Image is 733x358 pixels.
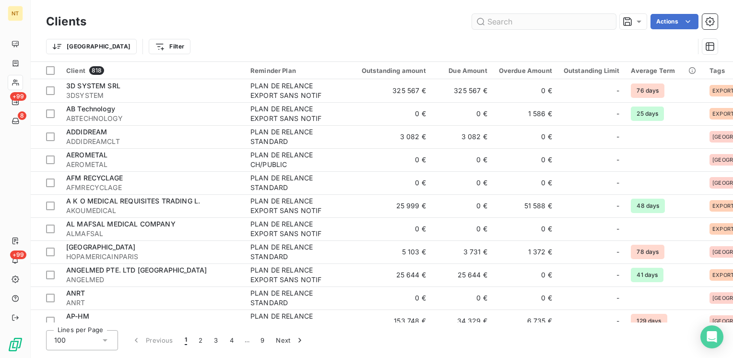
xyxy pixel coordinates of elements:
[432,125,493,148] td: 3 082 €
[432,148,493,171] td: 0 €
[616,132,619,142] span: -
[432,263,493,286] td: 25 644 €
[224,330,239,350] button: 4
[432,310,493,333] td: 34 329 €
[66,275,239,285] span: ANGELMED
[250,173,339,192] div: PLAN DE RELANCE STANDARD
[344,171,432,194] td: 0 €
[350,67,426,74] div: Outstanding amount
[66,266,207,274] span: ANGELMED PTE. LTD [GEOGRAPHIC_DATA]
[631,67,698,74] div: Average Term
[493,148,558,171] td: 0 €
[250,288,339,308] div: PLAN DE RELANCE STANDARD
[270,330,310,350] button: Next
[616,178,619,188] span: -
[66,243,136,251] span: [GEOGRAPHIC_DATA]
[472,14,616,29] input: Search
[250,265,339,285] div: PLAN DE RELANCE EXPORT SANS NOTIF
[126,330,179,350] button: Previous
[432,194,493,217] td: 0 €
[66,197,200,205] span: A K O MEDICAL REQUISITES TRADING L.
[185,335,187,345] span: 1
[66,114,239,123] span: ABTECHNOLOGY
[344,240,432,263] td: 5 103 €
[493,310,558,333] td: 6 735 €
[66,151,107,159] span: AEROMETAL
[66,220,176,228] span: AL MAFSAL MEDICAL COMPANY
[250,127,339,146] div: PLAN DE RELANCE STANDARD
[66,206,239,215] span: AKOUMEDICAL
[700,325,723,348] div: Open Intercom Messenger
[432,79,493,102] td: 325 567 €
[10,251,26,259] span: +99
[18,111,26,120] span: 8
[493,79,558,102] td: 0 €
[564,67,620,74] div: Outstanding Limit
[631,268,663,282] span: 41 days
[493,263,558,286] td: 0 €
[493,286,558,310] td: 0 €
[250,104,339,123] div: PLAN DE RELANCE EXPORT SANS NOTIF
[66,174,123,182] span: AFM RECYCLAGE
[631,314,667,328] span: 129 days
[344,102,432,125] td: 0 €
[66,183,239,192] span: AFMRECYCLAGE
[616,270,619,280] span: -
[616,201,619,211] span: -
[66,105,115,113] span: AB Technology
[616,224,619,234] span: -
[193,330,208,350] button: 2
[66,229,239,239] span: ALMAFSAL
[493,217,558,240] td: 0 €
[344,217,432,240] td: 0 €
[344,79,432,102] td: 325 567 €
[631,245,664,259] span: 78 days
[650,14,698,29] button: Actions
[493,171,558,194] td: 0 €
[66,67,85,74] span: Client
[46,13,86,30] h3: Clients
[66,312,89,320] span: AP-HM
[66,137,239,146] span: ADDIDREAMCLT
[8,6,23,21] div: NT
[149,39,190,54] button: Filter
[89,66,104,75] span: 818
[616,109,619,119] span: -
[208,330,224,350] button: 3
[344,263,432,286] td: 25 644 €
[631,84,664,98] span: 76 days
[493,102,558,125] td: 1 586 €
[250,219,339,239] div: PLAN DE RELANCE EXPORT SANS NOTIF
[179,330,193,350] button: 1
[255,330,270,350] button: 9
[344,148,432,171] td: 0 €
[631,107,664,121] span: 25 days
[250,242,339,262] div: PLAN DE RELANCE STANDARD
[250,196,339,215] div: PLAN DE RELANCE EXPORT SANS NOTIF
[344,310,432,333] td: 153 748 €
[8,337,23,352] img: Logo LeanPay
[250,150,339,169] div: PLAN DE RELANCE CH/PUBLIC
[66,252,239,262] span: HOPAMERICAINPARIS
[616,293,619,303] span: -
[432,240,493,263] td: 3 731 €
[46,39,137,54] button: [GEOGRAPHIC_DATA]
[239,333,255,348] span: …
[344,125,432,148] td: 3 082 €
[66,160,239,169] span: AEROMETAL
[432,171,493,194] td: 0 €
[493,240,558,263] td: 1 372 €
[250,67,339,74] div: Reminder Plan
[66,321,239,331] span: APHM
[66,82,120,90] span: 3D SYSTEM SRL
[432,102,493,125] td: 0 €
[66,91,239,100] span: 3DSYSTEM
[66,128,107,136] span: ADDIDREAM
[54,335,66,345] span: 100
[616,155,619,165] span: -
[10,92,26,101] span: +99
[499,67,552,74] div: Overdue Amount
[616,247,619,257] span: -
[616,316,619,326] span: -
[631,199,665,213] span: 48 days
